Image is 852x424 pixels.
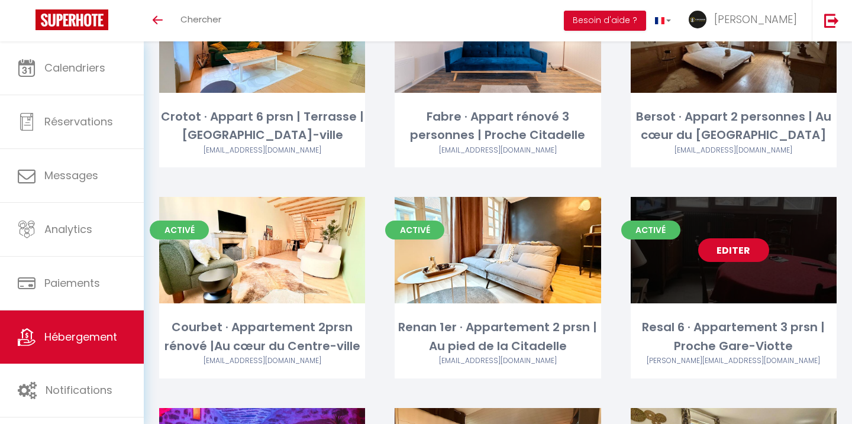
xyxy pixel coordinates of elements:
div: Bersot · Appart 2 personnes | Au cœur du [GEOGRAPHIC_DATA] [631,108,837,145]
a: Editer [698,238,769,262]
div: Airbnb [395,355,601,367]
span: Activé [385,221,444,239]
div: Resal 6 · Appartement 3 prsn | Proche Gare-Viotte [631,318,837,355]
span: Hébergement [44,329,117,344]
span: Notifications [46,383,112,397]
div: Airbnb [159,355,365,367]
div: Renan 1er · Appartement 2 prsn | Au pied de la Citadelle [395,318,601,355]
span: Messages [44,168,98,183]
span: Activé [621,221,680,239]
div: Airbnb [395,145,601,156]
span: Calendriers [44,60,105,75]
div: Crotot · Appart 6 prsn | Terrasse | [GEOGRAPHIC_DATA]-ville [159,108,365,145]
img: Super Booking [35,9,108,30]
span: Chercher [180,13,221,25]
img: logout [824,13,839,28]
div: Airbnb [159,145,365,156]
span: Activé [150,221,209,239]
span: Analytics [44,222,92,237]
iframe: Chat [802,371,843,415]
span: Paiements [44,276,100,290]
img: ... [689,11,706,28]
button: Ouvrir le widget de chat LiveChat [9,5,45,40]
div: Airbnb [631,355,837,367]
div: Fabre · Appart rénové 3 personnes | Proche Citadelle [395,108,601,145]
span: Réservations [44,114,113,129]
div: Courbet · Appartement 2prsn rénové |Au cœur du Centre-ville [159,318,365,355]
div: Airbnb [631,145,837,156]
span: [PERSON_NAME] [714,12,797,27]
button: Besoin d'aide ? [564,11,646,31]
